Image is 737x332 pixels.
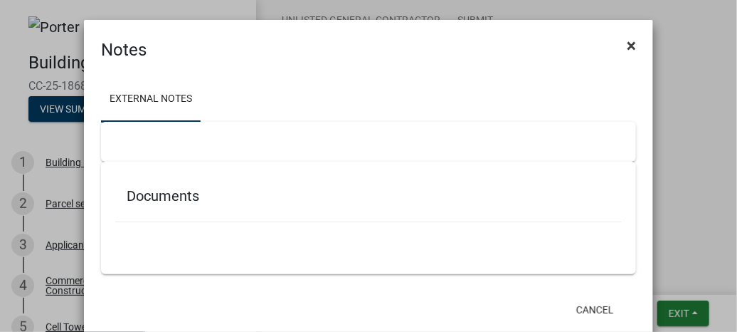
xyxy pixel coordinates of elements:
[615,26,647,66] button: Close
[101,77,201,123] a: External Notes
[127,187,610,204] h5: Documents
[565,297,625,323] button: Cancel
[627,36,636,56] span: ×
[101,37,147,63] h4: Notes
